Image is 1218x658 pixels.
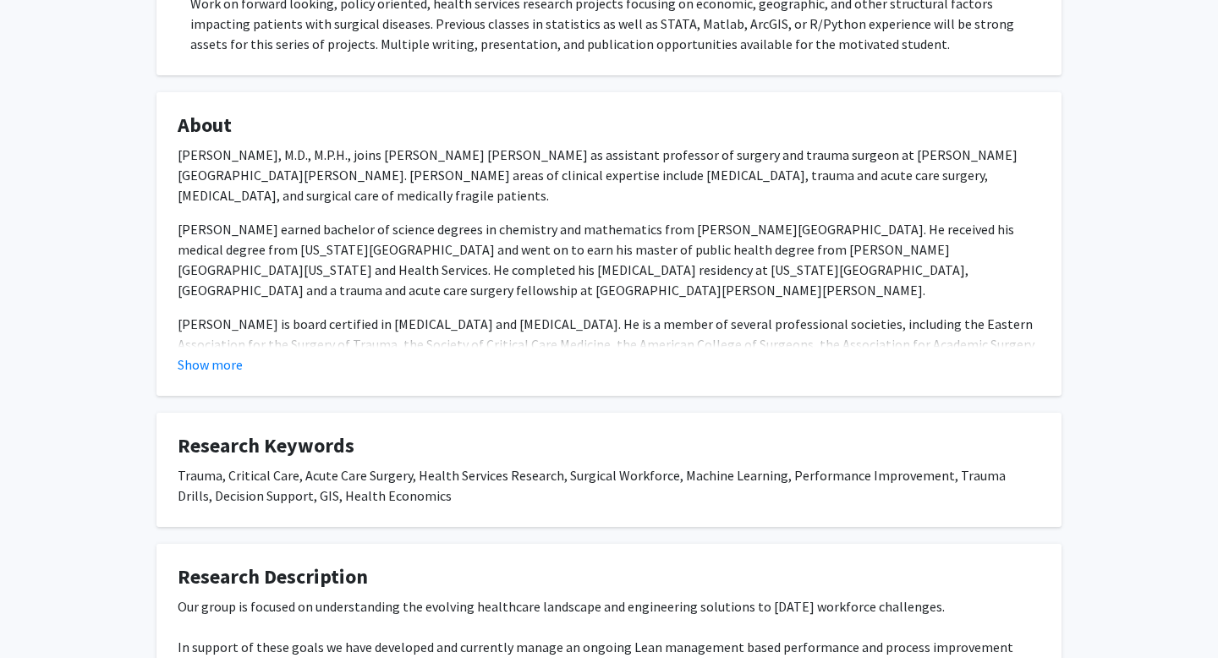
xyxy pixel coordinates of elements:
iframe: Chat [13,582,72,645]
p: [PERSON_NAME] is board certified in [MEDICAL_DATA] and [MEDICAL_DATA]. He is a member of several ... [178,314,1040,375]
p: [PERSON_NAME] earned bachelor of science degrees in chemistry and mathematics from [PERSON_NAME][... [178,219,1040,300]
div: Trauma, Critical Care, Acute Care Surgery, Health Services Research, Surgical Workforce, Machine ... [178,465,1040,506]
h4: Research Keywords [178,434,1040,458]
p: [PERSON_NAME], M.D., M.P.H., joins [PERSON_NAME] [PERSON_NAME] as assistant professor of surgery ... [178,145,1040,206]
h4: About [178,113,1040,138]
h4: Research Description [178,565,1040,589]
button: Show more [178,354,243,375]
